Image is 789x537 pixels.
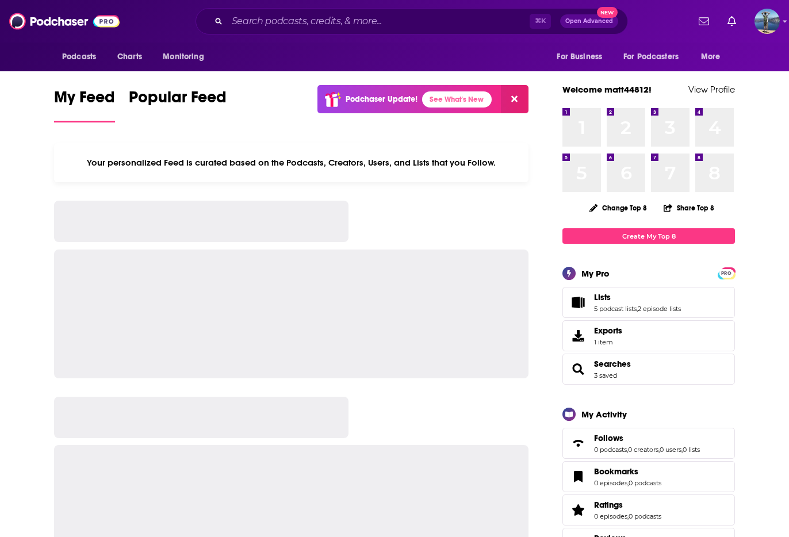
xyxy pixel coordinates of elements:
[594,500,623,510] span: Ratings
[594,371,617,379] a: 3 saved
[566,435,589,451] a: Follows
[110,46,149,68] a: Charts
[627,512,629,520] span: ,
[549,46,616,68] button: open menu
[628,446,658,454] a: 0 creators
[581,268,610,279] div: My Pro
[701,49,721,65] span: More
[566,361,589,377] a: Searches
[566,469,589,485] a: Bookmarks
[594,305,637,313] a: 5 podcast lists
[629,479,661,487] a: 0 podcasts
[663,197,715,219] button: Share Top 8
[54,46,111,68] button: open menu
[54,87,115,114] span: My Feed
[594,479,627,487] a: 0 episodes
[562,228,735,244] a: Create My Top 8
[581,409,627,420] div: My Activity
[346,94,418,104] p: Podchaser Update!
[594,466,661,477] a: Bookmarks
[723,11,741,31] a: Show notifications dropdown
[623,49,679,65] span: For Podcasters
[754,9,780,34] img: User Profile
[562,494,735,526] span: Ratings
[594,446,627,454] a: 0 podcasts
[566,328,589,344] span: Exports
[594,338,622,346] span: 1 item
[719,268,733,277] a: PRO
[530,14,551,29] span: ⌘ K
[594,325,622,336] span: Exports
[594,359,631,369] a: Searches
[562,354,735,385] span: Searches
[694,11,714,31] a: Show notifications dropdown
[562,84,652,95] a: Welcome matt44812!
[638,305,681,313] a: 2 episode lists
[565,18,613,24] span: Open Advanced
[637,305,638,313] span: ,
[560,14,618,28] button: Open AdvancedNew
[562,428,735,459] span: Follows
[594,512,627,520] a: 0 episodes
[629,512,661,520] a: 0 podcasts
[594,433,623,443] span: Follows
[129,87,227,122] a: Popular Feed
[688,84,735,95] a: View Profile
[163,49,204,65] span: Monitoring
[660,446,681,454] a: 0 users
[627,446,628,454] span: ,
[594,500,661,510] a: Ratings
[627,479,629,487] span: ,
[566,294,589,310] a: Lists
[227,12,530,30] input: Search podcasts, credits, & more...
[62,49,96,65] span: Podcasts
[54,87,115,122] a: My Feed
[583,201,654,215] button: Change Top 8
[658,446,660,454] span: ,
[594,433,700,443] a: Follows
[54,143,528,182] div: Your personalized Feed is curated based on the Podcasts, Creators, Users, and Lists that you Follow.
[754,9,780,34] button: Show profile menu
[9,10,120,32] img: Podchaser - Follow, Share and Rate Podcasts
[594,466,638,477] span: Bookmarks
[562,287,735,318] span: Lists
[155,46,219,68] button: open menu
[597,7,618,18] span: New
[422,91,492,108] a: See What's New
[616,46,695,68] button: open menu
[557,49,602,65] span: For Business
[594,292,681,302] a: Lists
[196,8,628,34] div: Search podcasts, credits, & more...
[681,446,683,454] span: ,
[129,87,227,114] span: Popular Feed
[594,292,611,302] span: Lists
[562,320,735,351] a: Exports
[683,446,700,454] a: 0 lists
[117,49,142,65] span: Charts
[562,461,735,492] span: Bookmarks
[693,46,735,68] button: open menu
[566,502,589,518] a: Ratings
[754,9,780,34] span: Logged in as matt44812
[719,269,733,278] span: PRO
